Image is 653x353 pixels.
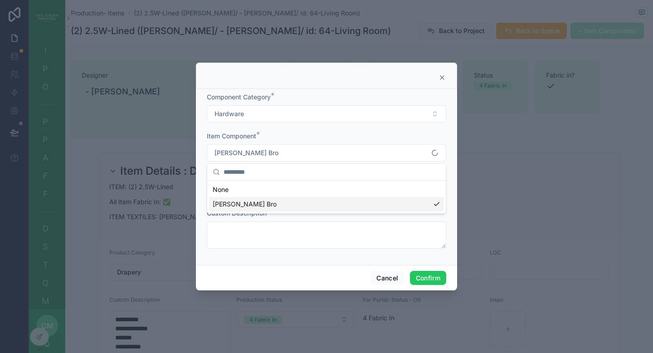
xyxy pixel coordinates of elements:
[207,132,256,140] span: Item Component
[207,181,446,213] div: Suggestions
[209,182,444,197] div: None
[214,109,244,118] span: Hardware
[207,105,446,123] button: Select Button
[207,93,271,101] span: Component Category
[207,144,446,162] button: Select Button
[213,200,277,209] span: [PERSON_NAME] Bro
[214,148,278,157] span: [PERSON_NAME] Bro
[410,271,446,285] button: Confirm
[370,271,404,285] button: Cancel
